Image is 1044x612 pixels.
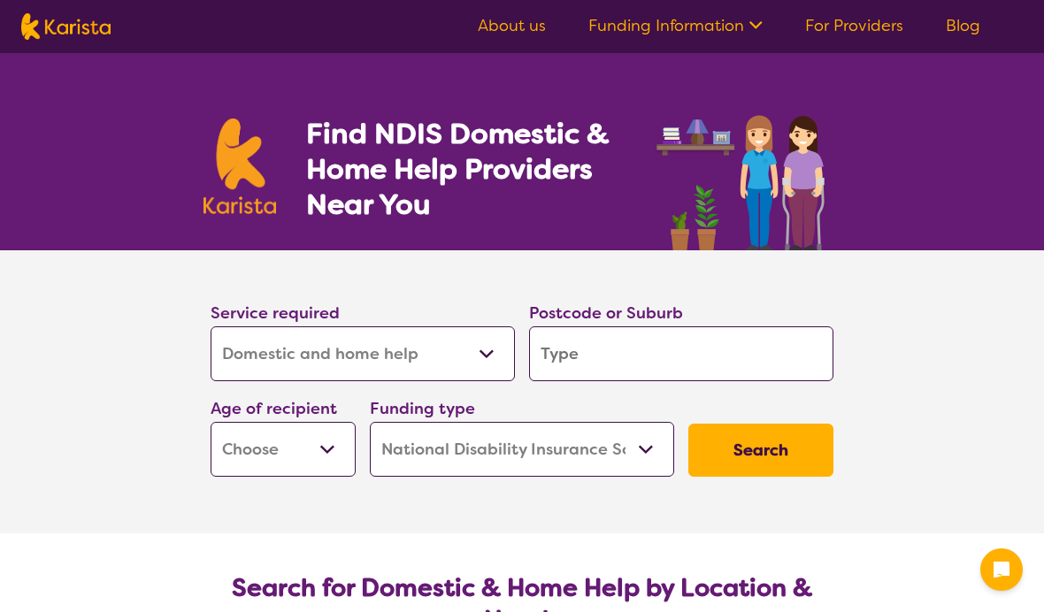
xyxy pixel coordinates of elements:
[529,326,833,381] input: Type
[651,96,841,250] img: domestic-help
[478,15,546,36] a: About us
[529,302,683,324] label: Postcode or Suburb
[688,424,833,477] button: Search
[588,15,763,36] a: Funding Information
[306,116,633,222] h1: Find NDIS Domestic & Home Help Providers Near You
[211,302,340,324] label: Service required
[946,15,980,36] a: Blog
[203,119,276,214] img: Karista logo
[211,398,337,419] label: Age of recipient
[370,398,475,419] label: Funding type
[805,15,903,36] a: For Providers
[21,13,111,40] img: Karista logo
